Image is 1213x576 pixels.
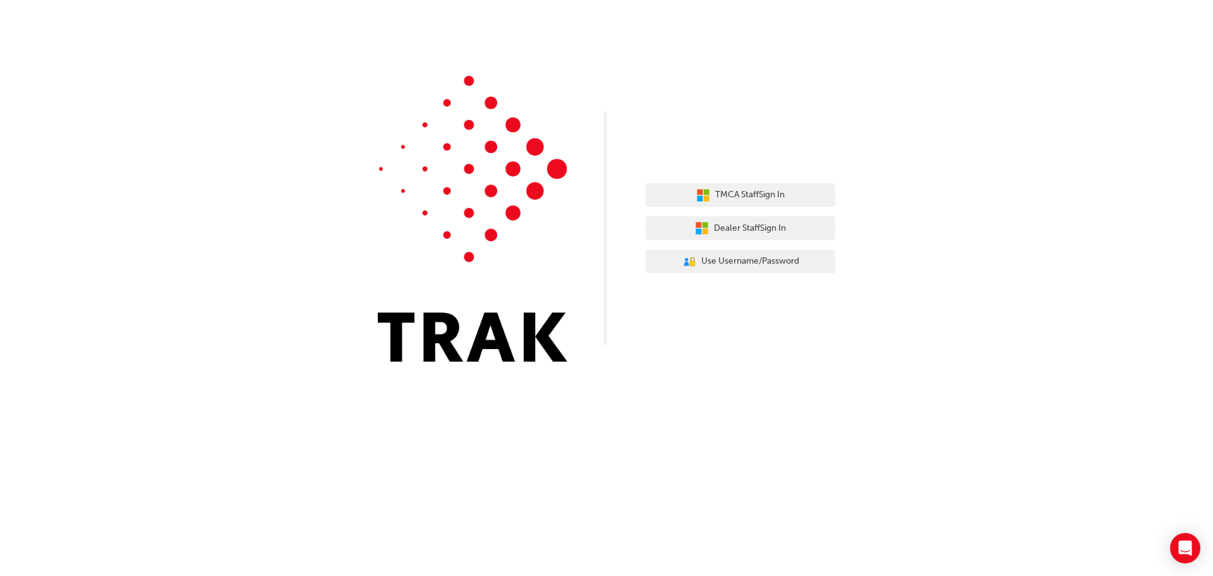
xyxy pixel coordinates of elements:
span: Dealer Staff Sign In [714,221,786,236]
img: Trak [378,76,567,362]
button: TMCA StaffSign In [646,183,835,207]
button: Use Username/Password [646,250,835,274]
button: Dealer StaffSign In [646,216,835,240]
span: Use Username/Password [701,254,799,269]
div: Open Intercom Messenger [1170,533,1200,563]
span: TMCA Staff Sign In [715,188,785,202]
